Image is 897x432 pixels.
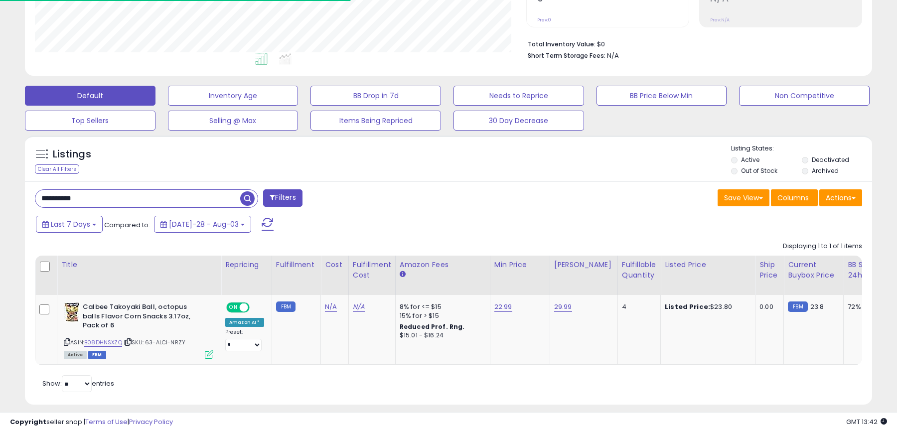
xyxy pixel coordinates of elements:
[227,303,240,312] span: ON
[169,219,239,229] span: [DATE]-28 - Aug-03
[168,111,299,131] button: Selling @ Max
[35,164,79,174] div: Clear All Filters
[665,302,710,311] b: Listed Price:
[741,155,759,164] label: Active
[10,418,173,427] div: seller snap | |
[771,189,818,206] button: Columns
[248,303,264,312] span: OFF
[353,302,365,312] a: N/A
[276,260,316,270] div: Fulfillment
[759,302,776,311] div: 0.00
[741,166,777,175] label: Out of Stock
[88,351,106,359] span: FBM
[83,302,204,333] b: Calbee Takoyaki Ball, octopus balls Flavor Corn Snacks 3.17oz, Pack of 6
[400,260,486,270] div: Amazon Fees
[124,338,185,346] span: | SKU: 63-ALCI-NRZY
[528,37,855,49] li: $0
[665,260,751,270] div: Listed Price
[400,331,482,340] div: $15.01 - $16.24
[36,216,103,233] button: Last 7 Days
[64,351,87,359] span: All listings currently available for purchase on Amazon
[400,311,482,320] div: 15% for > $15
[325,302,337,312] a: N/A
[64,302,213,358] div: ASIN:
[85,417,128,427] a: Terms of Use
[597,86,727,106] button: BB Price Below Min
[64,302,80,322] img: 51SnFf+meLL._SL40_.jpg
[61,260,217,270] div: Title
[453,86,584,106] button: Needs to Reprice
[25,86,155,106] button: Default
[10,417,46,427] strong: Copyright
[51,219,90,229] span: Last 7 Days
[788,260,839,281] div: Current Buybox Price
[400,270,406,279] small: Amazon Fees.
[25,111,155,131] button: Top Sellers
[325,260,344,270] div: Cost
[353,260,391,281] div: Fulfillment Cost
[310,111,441,131] button: Items Being Repriced
[848,302,881,311] div: 72%
[622,302,653,311] div: 4
[494,260,546,270] div: Min Price
[718,189,769,206] button: Save View
[783,242,862,251] div: Displaying 1 to 1 of 1 items
[400,302,482,311] div: 8% for <= $15
[739,86,870,106] button: Non Competitive
[731,144,872,153] p: Listing States:
[104,220,150,230] span: Compared to:
[528,40,596,48] b: Total Inventory Value:
[528,51,605,60] b: Short Term Storage Fees:
[129,417,173,427] a: Privacy Policy
[453,111,584,131] button: 30 Day Decrease
[168,86,299,106] button: Inventory Age
[263,189,302,207] button: Filters
[53,147,91,161] h5: Listings
[554,302,572,312] a: 29.99
[788,301,807,312] small: FBM
[400,322,465,331] b: Reduced Prof. Rng.
[819,189,862,206] button: Actions
[665,302,747,311] div: $23.80
[225,318,264,327] div: Amazon AI *
[494,302,512,312] a: 22.99
[848,260,884,281] div: BB Share 24h.
[42,379,114,388] span: Show: entries
[810,302,824,311] span: 23.8
[812,166,839,175] label: Archived
[310,86,441,106] button: BB Drop in 7d
[225,260,268,270] div: Repricing
[554,260,613,270] div: [PERSON_NAME]
[154,216,251,233] button: [DATE]-28 - Aug-03
[84,338,122,347] a: B08DHNSXZQ
[225,329,264,351] div: Preset:
[276,301,296,312] small: FBM
[812,155,849,164] label: Deactivated
[777,193,809,203] span: Columns
[607,51,619,60] span: N/A
[846,417,887,427] span: 2025-08-13 13:42 GMT
[537,17,551,23] small: Prev: 0
[710,17,730,23] small: Prev: N/A
[622,260,656,281] div: Fulfillable Quantity
[759,260,779,281] div: Ship Price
